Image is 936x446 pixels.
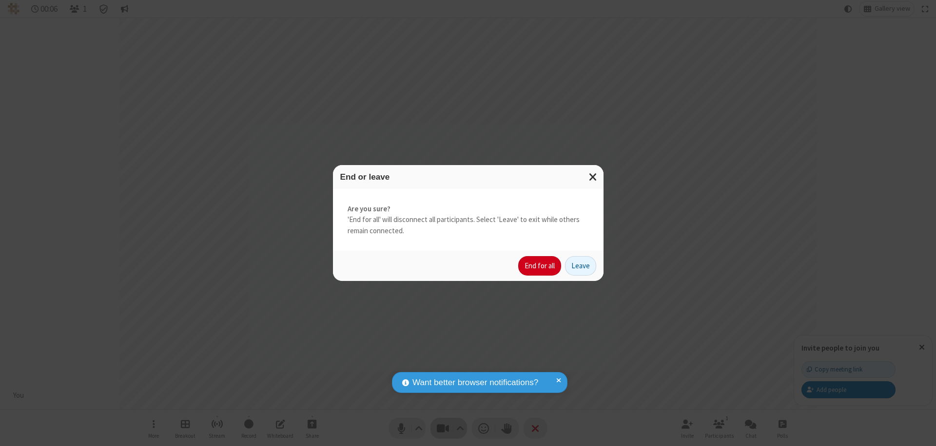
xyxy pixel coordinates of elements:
button: Leave [565,256,596,276]
button: End for all [518,256,561,276]
h3: End or leave [340,172,596,182]
span: Want better browser notifications? [412,376,538,389]
div: 'End for all' will disconnect all participants. Select 'Leave' to exit while others remain connec... [333,189,604,251]
strong: Are you sure? [348,204,589,215]
button: Close modal [583,165,604,189]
